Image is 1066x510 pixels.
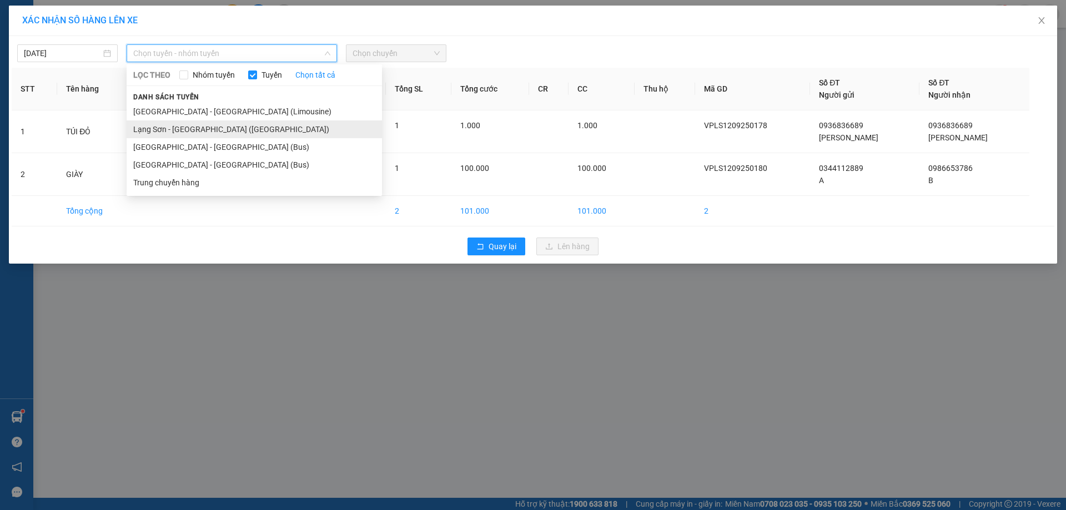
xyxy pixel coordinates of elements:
[451,68,529,110] th: Tổng cước
[353,45,440,62] span: Chọn chuyến
[386,68,451,110] th: Tổng SL
[695,68,810,110] th: Mã GD
[257,69,286,81] span: Tuyến
[928,78,949,87] span: Số ĐT
[324,50,331,57] span: down
[22,15,138,26] span: XÁC NHẬN SỐ HÀNG LÊN XE
[577,121,597,130] span: 1.000
[928,133,988,142] span: [PERSON_NAME]
[57,196,134,226] td: Tổng cộng
[928,176,933,185] span: B
[12,110,57,153] td: 1
[12,68,57,110] th: STT
[819,90,854,99] span: Người gửi
[395,164,399,173] span: 1
[819,121,863,130] span: 0936836689
[188,69,239,81] span: Nhóm tuyến
[476,243,484,251] span: rollback
[819,164,863,173] span: 0344112889
[24,47,101,59] input: 12/09/2025
[1026,6,1057,37] button: Close
[127,103,382,120] li: [GEOGRAPHIC_DATA] - [GEOGRAPHIC_DATA] (Limousine)
[489,240,516,253] span: Quay lại
[928,121,973,130] span: 0936836689
[295,69,335,81] a: Chọn tất cả
[12,153,57,196] td: 2
[529,68,569,110] th: CR
[536,238,599,255] button: uploadLên hàng
[57,68,134,110] th: Tên hàng
[127,92,206,102] span: Danh sách tuyến
[127,156,382,174] li: [GEOGRAPHIC_DATA] - [GEOGRAPHIC_DATA] (Bus)
[451,196,529,226] td: 101.000
[127,138,382,156] li: [GEOGRAPHIC_DATA] - [GEOGRAPHIC_DATA] (Bus)
[928,90,971,99] span: Người nhận
[695,196,810,226] td: 2
[127,120,382,138] li: Lạng Sơn - [GEOGRAPHIC_DATA] ([GEOGRAPHIC_DATA])
[704,121,767,130] span: VPLS1209250178
[57,110,134,153] td: TÚI ĐỎ
[467,238,525,255] button: rollbackQuay lại
[704,164,767,173] span: VPLS1209250180
[386,196,451,226] td: 2
[819,176,824,185] span: A
[569,68,635,110] th: CC
[635,68,695,110] th: Thu hộ
[460,121,480,130] span: 1.000
[57,153,134,196] td: GIÀY
[577,164,606,173] span: 100.000
[1037,16,1046,25] span: close
[819,133,878,142] span: [PERSON_NAME]
[460,164,489,173] span: 100.000
[127,174,382,191] li: Trung chuyển hàng
[133,69,170,81] span: LỌC THEO
[569,196,635,226] td: 101.000
[133,45,330,62] span: Chọn tuyến - nhóm tuyến
[928,164,973,173] span: 0986653786
[819,78,840,87] span: Số ĐT
[395,121,399,130] span: 1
